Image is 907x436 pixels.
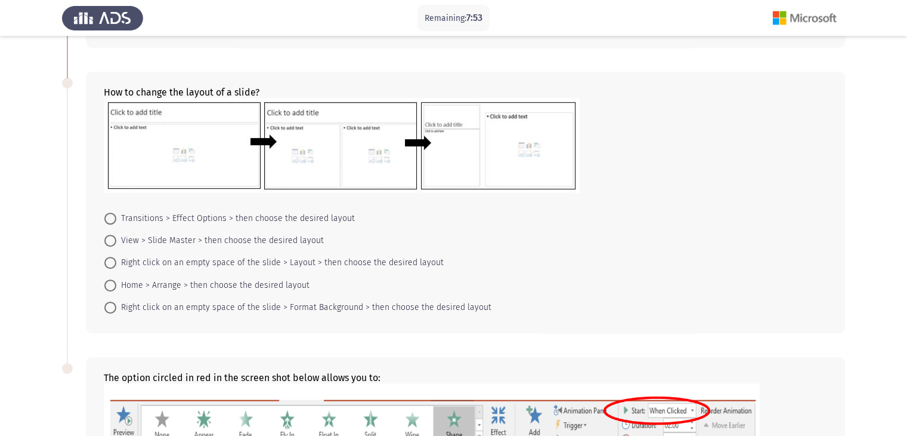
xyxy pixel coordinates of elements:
[116,234,324,248] span: View > Slide Master > then choose the desired layout
[116,278,309,293] span: Home > Arrange > then choose the desired layout
[116,256,444,270] span: Right click on an empty space of the slide > Layout > then choose the desired layout
[62,1,143,35] img: Assess Talent Management logo
[425,11,482,26] p: Remaining:
[104,87,827,195] div: How to change the layout of a slide?
[116,300,491,315] span: Right click on an empty space of the slide > Format Background > then choose the desired layout
[116,211,355,226] span: Transitions > Effect Options > then choose the desired layout
[466,12,482,23] span: 7:53
[764,1,845,35] img: Assessment logo of Microsoft (Word, Excel, PPT)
